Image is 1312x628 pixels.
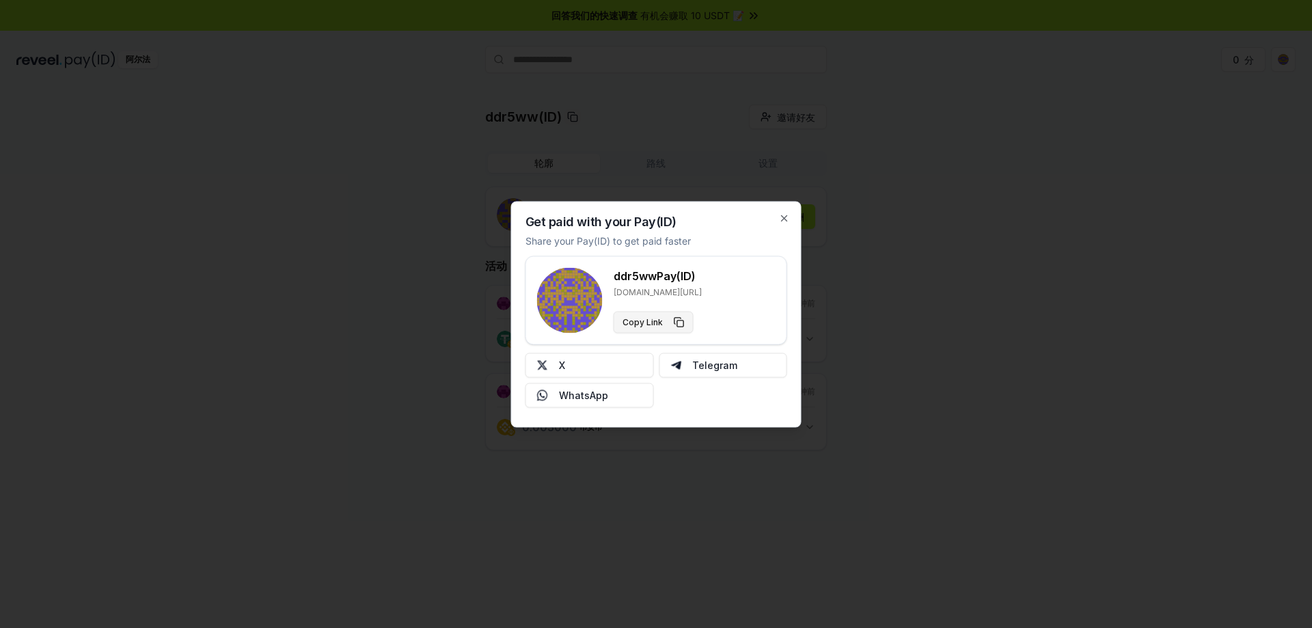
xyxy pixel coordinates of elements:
[525,353,654,377] button: X
[614,267,702,284] h3: ddr5ww Pay(ID)
[614,311,694,333] button: Copy Link
[525,233,691,247] p: Share your Pay(ID) to get paid faster
[659,353,787,377] button: Telegram
[525,215,676,228] h2: Get paid with your Pay(ID)
[525,383,654,407] button: WhatsApp
[537,359,548,370] img: X
[614,286,702,297] p: [DOMAIN_NAME][URL]
[537,390,548,400] img: Whatsapp
[670,359,681,370] img: Telegram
